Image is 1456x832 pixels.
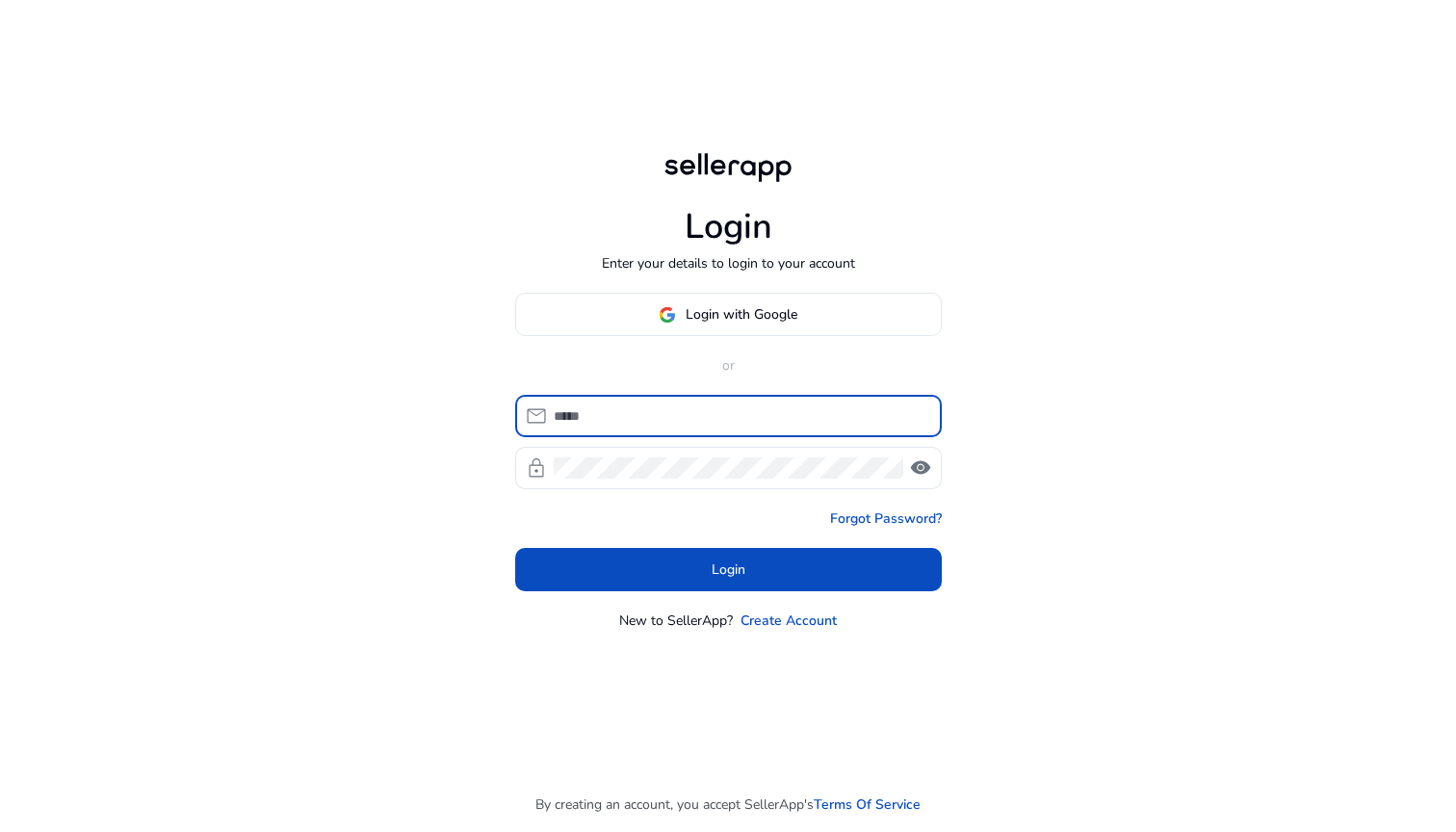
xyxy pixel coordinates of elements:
span: Login [712,559,745,580]
button: Login [515,548,942,591]
p: New to SellerApp? [619,611,733,631]
h1: Login [685,206,772,247]
button: Login with Google [515,293,942,336]
a: Create Account [741,611,837,631]
p: or [515,355,942,376]
span: Login with Google [686,304,797,325]
p: Enter your details to login to your account [602,253,855,273]
a: Terms Of Service [814,794,921,815]
img: google-logo.svg [659,306,676,324]
a: Forgot Password? [830,508,942,529]
span: mail [525,404,548,428]
span: visibility [909,456,932,480]
span: lock [525,456,548,480]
